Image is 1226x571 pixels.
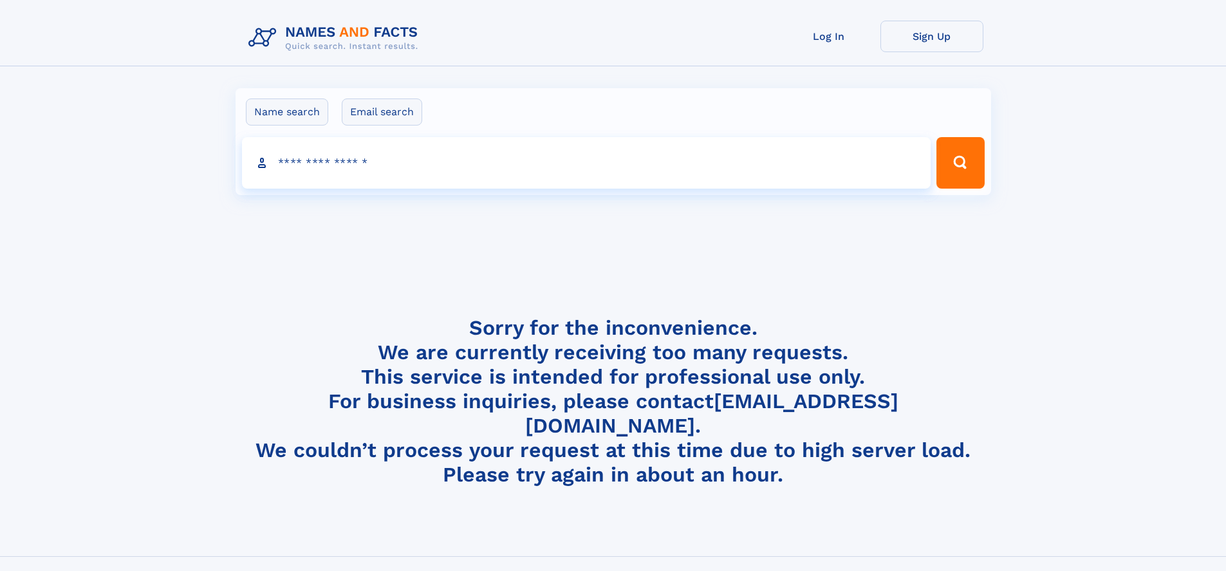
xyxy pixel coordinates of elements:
[242,137,931,189] input: search input
[777,21,880,52] a: Log In
[243,315,983,487] h4: Sorry for the inconvenience. We are currently receiving too many requests. This service is intend...
[880,21,983,52] a: Sign Up
[243,21,429,55] img: Logo Names and Facts
[525,389,898,438] a: [EMAIL_ADDRESS][DOMAIN_NAME]
[936,137,984,189] button: Search Button
[342,98,422,126] label: Email search
[246,98,328,126] label: Name search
